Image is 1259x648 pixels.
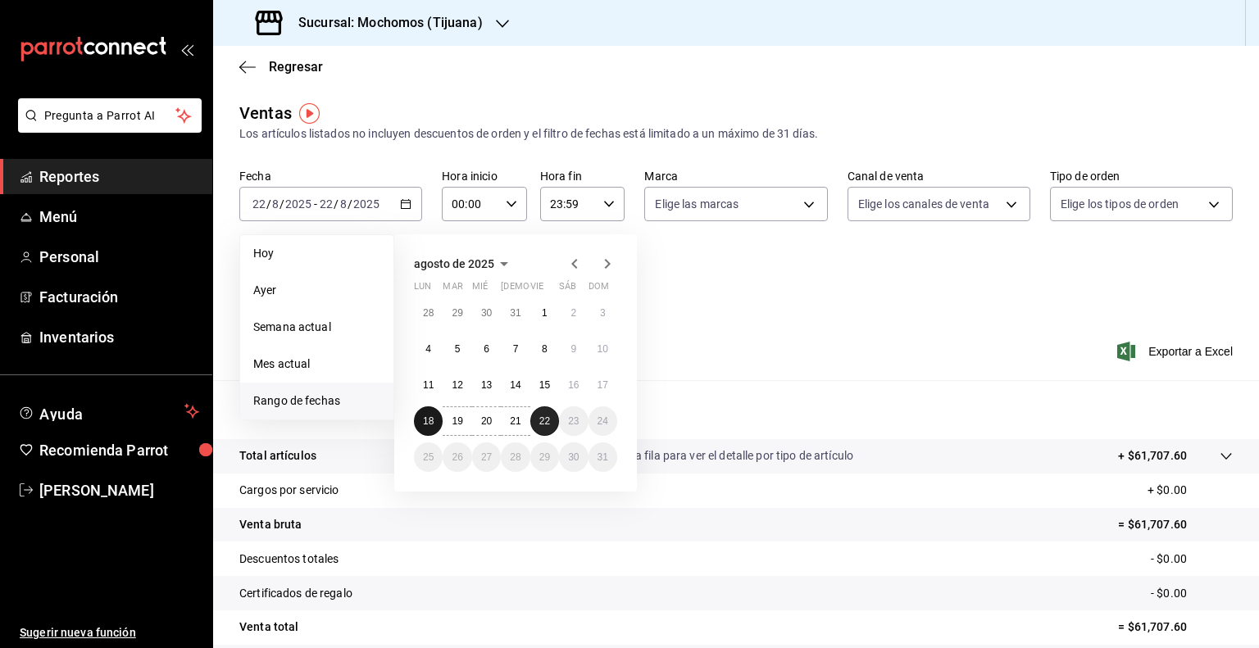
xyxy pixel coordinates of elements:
[319,197,334,211] input: --
[858,196,989,212] span: Elige los canales de venta
[644,170,827,182] label: Marca
[253,282,380,299] span: Ayer
[39,439,199,461] span: Recomienda Parrot
[501,281,598,298] abbr: jueves
[542,307,548,319] abbr: 1 de agosto de 2025
[452,307,462,319] abbr: 29 de julio de 2025
[559,370,588,400] button: 16 de agosto de 2025
[39,206,199,228] span: Menú
[423,451,434,463] abbr: 25 de agosto de 2025
[1151,551,1233,568] p: - $0.00
[472,281,488,298] abbr: miércoles
[1061,196,1179,212] span: Elige los tipos de orden
[239,59,323,75] button: Regresar
[540,170,625,182] label: Hora fin
[284,197,312,211] input: ----
[472,370,501,400] button: 13 de agosto de 2025
[414,254,514,274] button: agosto de 2025
[513,343,519,355] abbr: 7 de agosto de 2025
[1120,342,1233,361] button: Exportar a Excel
[266,197,271,211] span: /
[570,307,576,319] abbr: 2 de agosto de 2025
[239,585,352,602] p: Certificados de regalo
[481,451,492,463] abbr: 27 de agosto de 2025
[472,298,501,328] button: 30 de julio de 2025
[253,319,380,336] span: Semana actual
[239,516,302,533] p: Venta bruta
[655,196,739,212] span: Elige las marcas
[423,307,434,319] abbr: 28 de julio de 2025
[414,281,431,298] abbr: lunes
[530,334,559,364] button: 8 de agosto de 2025
[452,379,462,391] abbr: 12 de agosto de 2025
[472,442,501,472] button: 27 de agosto de 2025
[530,406,559,436] button: 22 de agosto de 2025
[299,103,320,124] img: Tooltip marker
[530,298,559,328] button: 1 de agosto de 2025
[239,101,292,125] div: Ventas
[280,197,284,211] span: /
[600,307,606,319] abbr: 3 de agosto de 2025
[559,334,588,364] button: 9 de agosto de 2025
[414,334,443,364] button: 4 de agosto de 2025
[542,343,548,355] abbr: 8 de agosto de 2025
[11,119,202,136] a: Pregunta a Parrot AI
[589,406,617,436] button: 24 de agosto de 2025
[239,125,1233,143] div: Los artículos listados no incluyen descuentos de orden y el filtro de fechas está limitado a un m...
[414,257,494,270] span: agosto de 2025
[452,415,462,427] abbr: 19 de agosto de 2025
[501,298,530,328] button: 31 de julio de 2025
[581,447,853,464] p: Da clic en la fila para ver el detalle por tipo de artículo
[443,370,471,400] button: 12 de agosto de 2025
[501,406,530,436] button: 21 de agosto de 2025
[39,165,199,188] span: Reportes
[530,281,543,298] abbr: viernes
[414,298,443,328] button: 28 de julio de 2025
[314,197,317,211] span: -
[530,442,559,472] button: 29 de agosto de 2025
[598,343,608,355] abbr: 10 de agosto de 2025
[481,379,492,391] abbr: 13 de agosto de 2025
[455,343,461,355] abbr: 5 de agosto de 2025
[589,281,609,298] abbr: domingo
[472,406,501,436] button: 20 de agosto de 2025
[539,379,550,391] abbr: 15 de agosto de 2025
[484,343,489,355] abbr: 6 de agosto de 2025
[559,298,588,328] button: 2 de agosto de 2025
[271,197,280,211] input: --
[253,356,380,373] span: Mes actual
[598,379,608,391] abbr: 17 de agosto de 2025
[848,170,1030,182] label: Canal de venta
[414,442,443,472] button: 25 de agosto de 2025
[510,451,520,463] abbr: 28 de agosto de 2025
[559,442,588,472] button: 30 de agosto de 2025
[589,298,617,328] button: 3 de agosto de 2025
[589,370,617,400] button: 17 de agosto de 2025
[1118,447,1187,464] p: + $61,707.60
[352,197,380,211] input: ----
[510,307,520,319] abbr: 31 de julio de 2025
[443,298,471,328] button: 29 de julio de 2025
[180,43,193,56] button: open_drawer_menu
[339,197,348,211] input: --
[443,334,471,364] button: 5 de agosto de 2025
[423,379,434,391] abbr: 11 de agosto de 2025
[1118,619,1233,636] p: = $61,707.60
[239,551,339,568] p: Descuentos totales
[39,246,199,268] span: Personal
[559,406,588,436] button: 23 de agosto de 2025
[570,343,576,355] abbr: 9 de agosto de 2025
[472,334,501,364] button: 6 de agosto de 2025
[423,415,434,427] abbr: 18 de agosto de 2025
[443,406,471,436] button: 19 de agosto de 2025
[501,442,530,472] button: 28 de agosto de 2025
[1050,170,1233,182] label: Tipo de orden
[568,451,579,463] abbr: 30 de agosto de 2025
[334,197,339,211] span: /
[598,451,608,463] abbr: 31 de agosto de 2025
[1151,585,1233,602] p: - $0.00
[39,326,199,348] span: Inventarios
[239,447,316,464] p: Total artículos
